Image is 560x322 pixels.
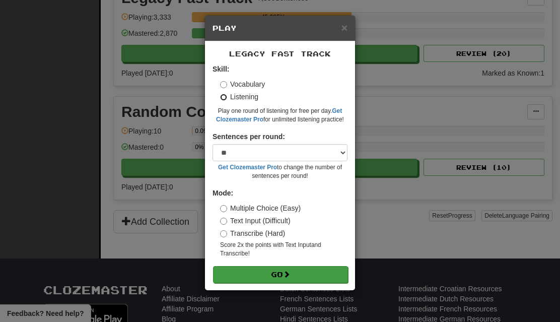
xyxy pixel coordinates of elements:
input: Text Input (Difficult) [220,218,227,225]
label: Text Input (Difficult) [220,216,291,226]
button: Go [213,266,348,283]
label: Transcribe (Hard) [220,228,285,238]
label: Sentences per round: [213,132,285,142]
button: Close [341,22,347,33]
input: Multiple Choice (Easy) [220,205,227,212]
input: Transcribe (Hard) [220,230,227,237]
small: Play one round of listening for free per day. for unlimited listening practice! [213,107,347,124]
h5: Play [213,23,347,33]
input: Vocabulary [220,81,227,88]
input: Listening [220,94,227,101]
span: × [341,22,347,33]
small: Score 2x the points with Text Input and Transcribe ! [220,241,347,258]
strong: Skill: [213,65,229,73]
strong: Mode: [213,189,233,197]
span: Legacy Fast Track [229,49,331,58]
small: to change the number of sentences per round! [213,163,347,180]
label: Listening [220,92,258,102]
label: Multiple Choice (Easy) [220,203,301,213]
a: Get Clozemaster Pro [218,164,277,171]
label: Vocabulary [220,79,265,89]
